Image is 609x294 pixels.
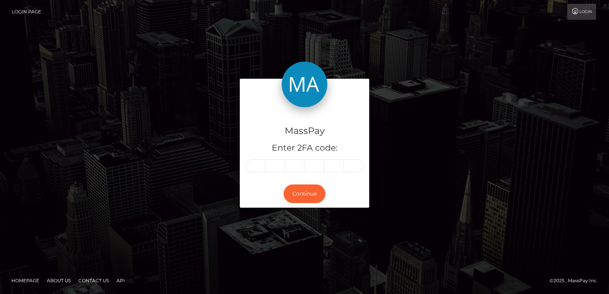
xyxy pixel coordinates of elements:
a: About Us [44,275,74,286]
a: Contact Us [75,275,112,286]
h4: MassPay [246,124,363,138]
a: Login Page [12,4,41,20]
a: Login [567,4,596,20]
h5: Enter 2FA code: [246,142,363,154]
button: Continue [284,184,325,203]
div: © 2025 , MassPay Inc. [550,277,603,285]
a: Homepage [8,275,42,286]
img: MassPay [282,62,327,107]
a: API [113,275,128,286]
